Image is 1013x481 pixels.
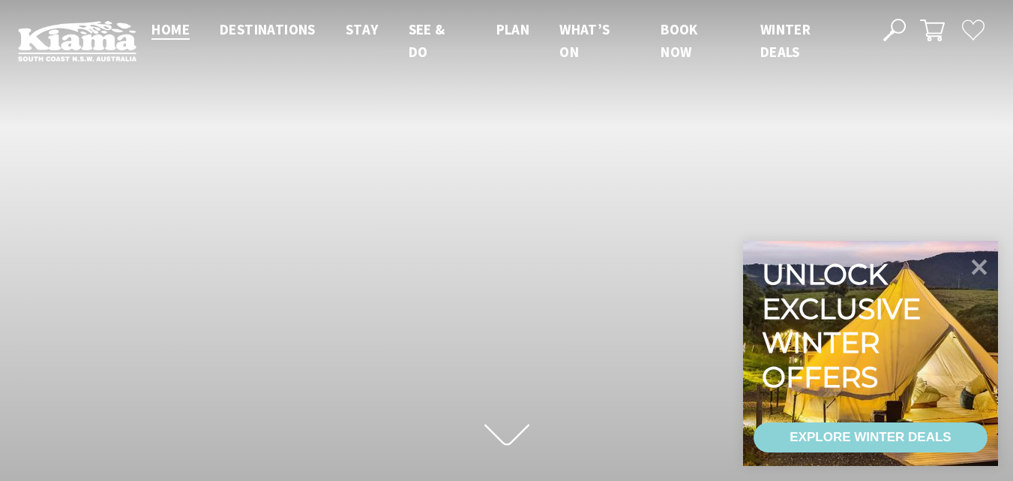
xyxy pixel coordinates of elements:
span: Book now [661,20,698,61]
a: EXPLORE WINTER DEALS [754,422,988,452]
span: Stay [346,20,379,38]
div: Unlock exclusive winter offers [762,257,928,394]
span: Home [151,20,190,38]
span: Plan [496,20,530,38]
span: Destinations [220,20,316,38]
nav: Main Menu [136,18,866,64]
img: Kiama Logo [18,20,136,62]
span: See & Do [409,20,445,61]
span: Winter Deals [760,20,811,61]
span: What’s On [559,20,610,61]
div: EXPLORE WINTER DEALS [790,422,951,452]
